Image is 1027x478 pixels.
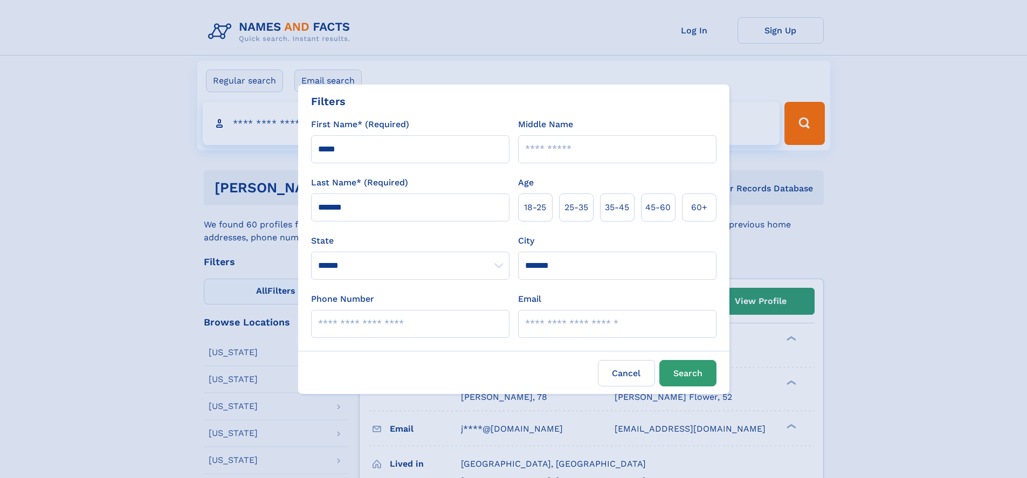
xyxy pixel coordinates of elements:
button: Search [659,360,716,386]
span: 60+ [691,201,707,214]
label: State [311,234,509,247]
label: Email [518,293,541,306]
span: 18‑25 [524,201,546,214]
label: Cancel [598,360,655,386]
div: Filters [311,93,346,109]
label: Last Name* (Required) [311,176,408,189]
label: Middle Name [518,118,573,131]
label: City [518,234,534,247]
span: 45‑60 [645,201,671,214]
label: First Name* (Required) [311,118,409,131]
span: 35‑45 [605,201,629,214]
label: Phone Number [311,293,374,306]
label: Age [518,176,534,189]
span: 25‑35 [564,201,588,214]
